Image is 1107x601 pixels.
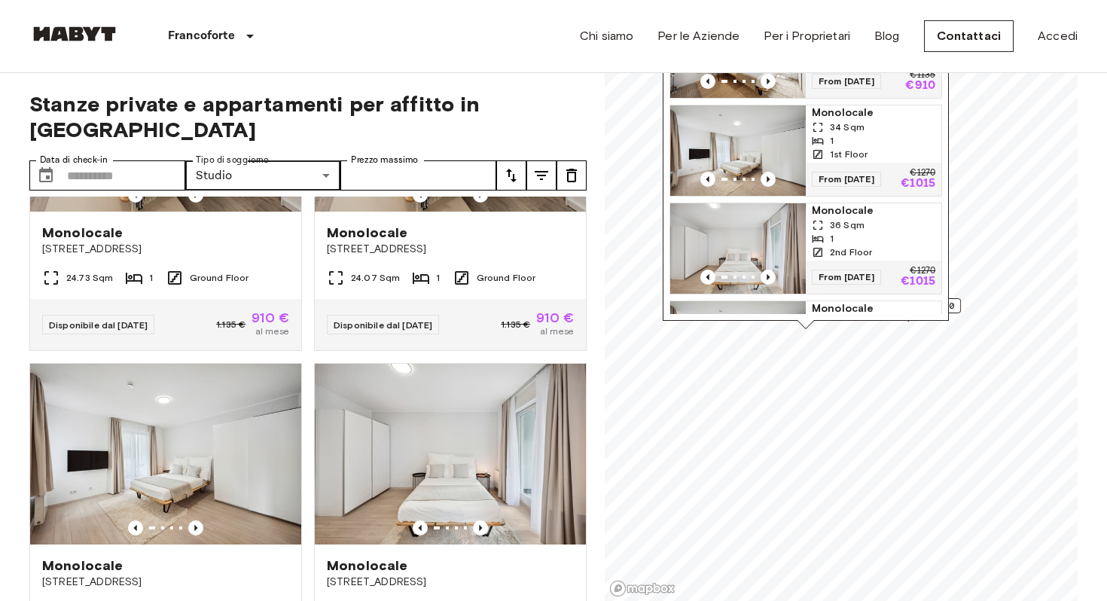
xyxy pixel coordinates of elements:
span: [STREET_ADDRESS] [42,242,289,257]
button: Previous image [761,172,776,187]
button: Previous image [188,520,203,535]
span: 36 Sqm [830,218,865,232]
label: Tipo di soggiorno [196,154,269,166]
button: Previous image [700,74,715,89]
span: Monolocale [812,301,935,316]
span: 1 [830,134,834,148]
a: Contattaci [924,20,1014,52]
span: Monolocale [812,203,935,218]
a: Per i Proprietari [764,27,850,45]
p: €1015 [901,276,935,288]
a: Marketing picture of unit DE-04-070-011-01Previous imagePrevious imageMonolocale36 Sqm12nd FloorF... [669,203,942,294]
button: Previous image [473,520,488,535]
a: Marketing picture of unit DE-04-070-002-01Previous imagePrevious imageMonolocale34.6 Sqm1Ground F... [669,300,942,392]
button: Previous image [128,520,143,535]
span: 1st Floor [830,148,868,161]
span: Ground Floor [477,271,536,285]
span: [STREET_ADDRESS] [42,575,289,590]
button: tune [526,160,557,191]
span: Ground Floor [190,271,249,285]
span: [STREET_ADDRESS] [327,575,574,590]
p: €1270 [910,169,935,178]
button: Choose date [31,160,61,191]
span: 1.135 € [216,318,245,331]
a: Blog [874,27,900,45]
span: al mese [255,325,289,338]
span: [STREET_ADDRESS] [327,242,574,257]
span: Monolocale [327,557,408,575]
a: Per le Aziende [657,27,740,45]
a: Accedi [1038,27,1078,45]
span: 1 [830,232,834,246]
img: Marketing picture of unit DE-04-070-011-01 [670,203,806,294]
span: From [DATE] [812,270,881,285]
span: 9 units from €910 [862,299,954,313]
img: Marketing picture of unit DE-04-070-006-01 [670,105,806,196]
p: €910 [905,80,935,92]
img: Habyt [29,26,120,41]
p: €1015 [901,178,935,190]
label: Prezzo massimo [351,154,418,166]
img: Marketing picture of unit DE-04-070-006-01 [30,364,301,545]
span: Stanze private e appartamenti per affitto in [GEOGRAPHIC_DATA] [29,91,587,142]
a: Mapbox logo [609,580,675,597]
span: Disponibile dal [DATE] [334,319,432,331]
p: Francoforte [168,27,235,45]
span: 910 € [252,311,289,325]
span: Disponibile dal [DATE] [49,319,148,331]
span: From [DATE] [812,172,881,187]
a: Chi siamo [580,27,633,45]
button: Previous image [761,270,776,285]
a: Marketing picture of unit DE-04-070-006-01Previous imagePrevious imageMonolocale34 Sqm11st FloorF... [669,105,942,197]
p: €1270 [910,267,935,276]
img: Marketing picture of unit DE-04-070-011-01 [315,364,586,545]
span: 1 [149,271,153,285]
button: tune [557,160,587,191]
span: 34 Sqm [830,121,865,134]
span: 24.07 Sqm [351,271,400,285]
span: Monolocale [812,105,935,121]
div: Studio [185,160,341,191]
span: 2nd Floor [830,246,872,259]
span: Monolocale [327,224,408,242]
span: 24.73 Sqm [66,271,113,285]
span: Monolocale [42,224,124,242]
span: 1.135 € [501,318,530,331]
span: al mese [540,325,574,338]
span: Monolocale [42,557,124,575]
button: Previous image [761,74,776,89]
button: Previous image [413,520,428,535]
span: 1 [436,271,440,285]
p: €1135 [910,71,935,80]
button: Previous image [700,270,715,285]
label: Data di check-in [40,154,108,166]
button: Previous image [700,172,715,187]
button: tune [496,160,526,191]
span: From [DATE] [812,74,881,89]
span: 910 € [536,311,574,325]
img: Marketing picture of unit DE-04-070-002-01 [670,301,806,392]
